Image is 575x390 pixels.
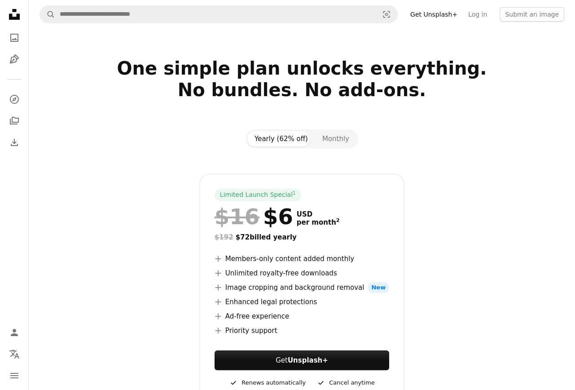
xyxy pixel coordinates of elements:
[215,233,233,241] span: $192
[40,6,55,23] button: Search Unsplash
[5,324,23,341] a: Log in / Sign up
[5,112,23,130] a: Collections
[334,218,342,226] a: 2
[5,50,23,68] a: Illustrations
[215,253,389,264] li: Members-only content added monthly
[215,297,389,307] li: Enhanced legal protections
[215,268,389,279] li: Unlimited royalty-free downloads
[463,7,492,22] a: Log in
[40,58,564,122] h2: One simple plan unlocks everything. No bundles. No add-ons.
[215,205,259,228] span: $16
[297,218,340,226] span: per month
[215,350,389,370] button: GetUnsplash+
[297,210,340,218] span: USD
[316,377,374,388] div: Cancel anytime
[500,7,564,22] button: Submit an image
[405,7,463,22] a: Get Unsplash+
[293,190,296,195] sup: 1
[215,232,389,243] div: $72 billed yearly
[376,6,397,23] button: Visual search
[229,377,306,388] div: Renews automatically
[247,131,315,146] button: Yearly (62% off)
[215,325,389,336] li: Priority support
[215,282,389,293] li: Image cropping and background removal
[5,367,23,385] button: Menu
[5,90,23,108] a: Explore
[291,191,298,199] a: 1
[315,131,356,146] button: Monthly
[368,282,389,293] span: New
[5,133,23,151] a: Download History
[5,29,23,47] a: Photos
[215,311,389,322] li: Ad-free experience
[40,5,398,23] form: Find visuals sitewide
[288,356,328,364] strong: Unsplash+
[5,5,23,25] a: Home — Unsplash
[215,205,293,228] div: $6
[336,217,340,223] sup: 2
[215,189,301,201] div: Limited Launch Special
[5,345,23,363] button: Language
